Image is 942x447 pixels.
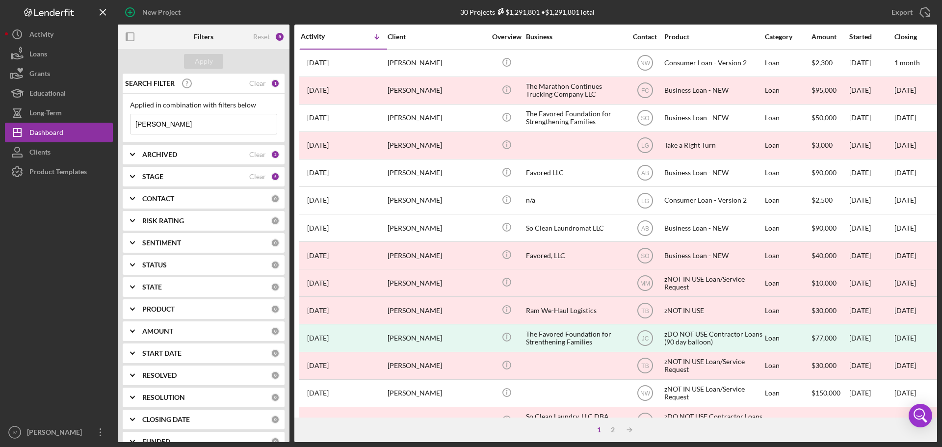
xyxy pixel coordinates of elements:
[495,8,540,16] div: $1,291,801
[811,132,848,158] div: $3,000
[5,83,113,103] button: Educational
[388,408,486,434] div: [PERSON_NAME]
[249,79,266,87] div: Clear
[526,242,624,268] div: Favored, LLC
[271,437,280,446] div: 0
[142,327,173,335] b: AMOUNT
[664,50,762,76] div: Consumer Loan - Version 2
[606,426,620,434] div: 2
[765,325,811,351] div: Loan
[664,242,762,268] div: Business Loan - NEW
[142,371,177,379] b: RESOLVED
[249,151,266,158] div: Clear
[894,86,916,94] time: [DATE]
[909,404,932,427] div: Open Intercom Messenger
[849,78,893,104] div: [DATE]
[811,33,848,41] div: Amount
[5,64,113,83] a: Grants
[5,44,113,64] button: Loans
[271,393,280,402] div: 0
[526,215,624,241] div: So Clean Laundromat LLC
[849,297,893,323] div: [DATE]
[641,335,649,342] text: JC
[142,173,163,181] b: STAGE
[849,160,893,186] div: [DATE]
[765,242,811,268] div: Loan
[526,297,624,323] div: Ram We-Haul Logistics
[142,2,181,22] div: New Project
[664,270,762,296] div: zNOT IN USE Loan/Service Request
[765,353,811,379] div: Loan
[765,270,811,296] div: Loan
[765,187,811,213] div: Loan
[664,325,762,351] div: zDO NOT USE Contractor Loans (90 day balloon)
[307,362,329,369] time: 2023-09-20 16:33
[29,64,50,86] div: Grants
[849,50,893,76] div: [DATE]
[195,54,213,69] div: Apply
[142,217,184,225] b: RISK RATING
[5,162,113,182] button: Product Templates
[271,194,280,203] div: 0
[641,115,649,122] text: SO
[765,33,811,41] div: Category
[849,215,893,241] div: [DATE]
[142,239,181,247] b: SENTIMENT
[526,408,624,434] div: So Clean Laundry, LLC DBA [PERSON_NAME] Properties
[765,132,811,158] div: Loan
[765,215,811,241] div: Loan
[627,33,663,41] div: Contact
[29,162,87,184] div: Product Templates
[307,279,329,287] time: 2023-10-30 19:14
[811,270,848,296] div: $10,000
[271,327,280,336] div: 0
[811,168,837,177] span: $90,000
[5,422,113,442] button: IV[PERSON_NAME]
[849,132,893,158] div: [DATE]
[25,422,88,445] div: [PERSON_NAME]
[5,25,113,44] button: Activity
[388,50,486,76] div: [PERSON_NAME]
[271,216,280,225] div: 0
[271,283,280,291] div: 0
[388,353,486,379] div: [PERSON_NAME]
[125,79,175,87] b: SEARCH FILTER
[811,58,833,67] span: $2,300
[142,261,167,269] b: STATUS
[526,78,624,104] div: The Marathon Continues Trucking Company LLC
[849,187,893,213] div: [DATE]
[641,363,649,369] text: TB
[307,141,329,149] time: 2025-01-30 18:59
[664,132,762,158] div: Take a Right Turn
[271,172,280,181] div: 5
[307,252,329,260] time: 2024-01-26 14:42
[388,187,486,213] div: [PERSON_NAME]
[765,50,811,76] div: Loan
[307,334,329,342] time: 2023-09-27 00:41
[142,349,182,357] b: START DATE
[894,389,916,397] time: [DATE]
[307,169,329,177] time: 2025-01-16 18:22
[307,417,329,424] time: 2023-06-27 02:55
[641,170,649,177] text: AB
[811,389,840,397] span: $150,000
[271,415,280,424] div: 0
[811,297,848,323] div: $30,000
[641,197,649,204] text: LG
[894,251,916,260] time: [DATE]
[849,408,893,434] div: [DATE]
[388,160,486,186] div: [PERSON_NAME]
[142,438,170,446] b: FUNDED
[894,168,916,177] time: [DATE]
[307,86,329,94] time: 2025-08-12 15:50
[142,394,185,401] b: RESOLUTION
[5,103,113,123] button: Long-Term
[811,78,848,104] div: $95,000
[271,79,280,88] div: 1
[765,380,811,406] div: Loan
[849,380,893,406] div: [DATE]
[271,305,280,314] div: 0
[664,380,762,406] div: zNOT IN USE Loan/Service Request
[765,297,811,323] div: Loan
